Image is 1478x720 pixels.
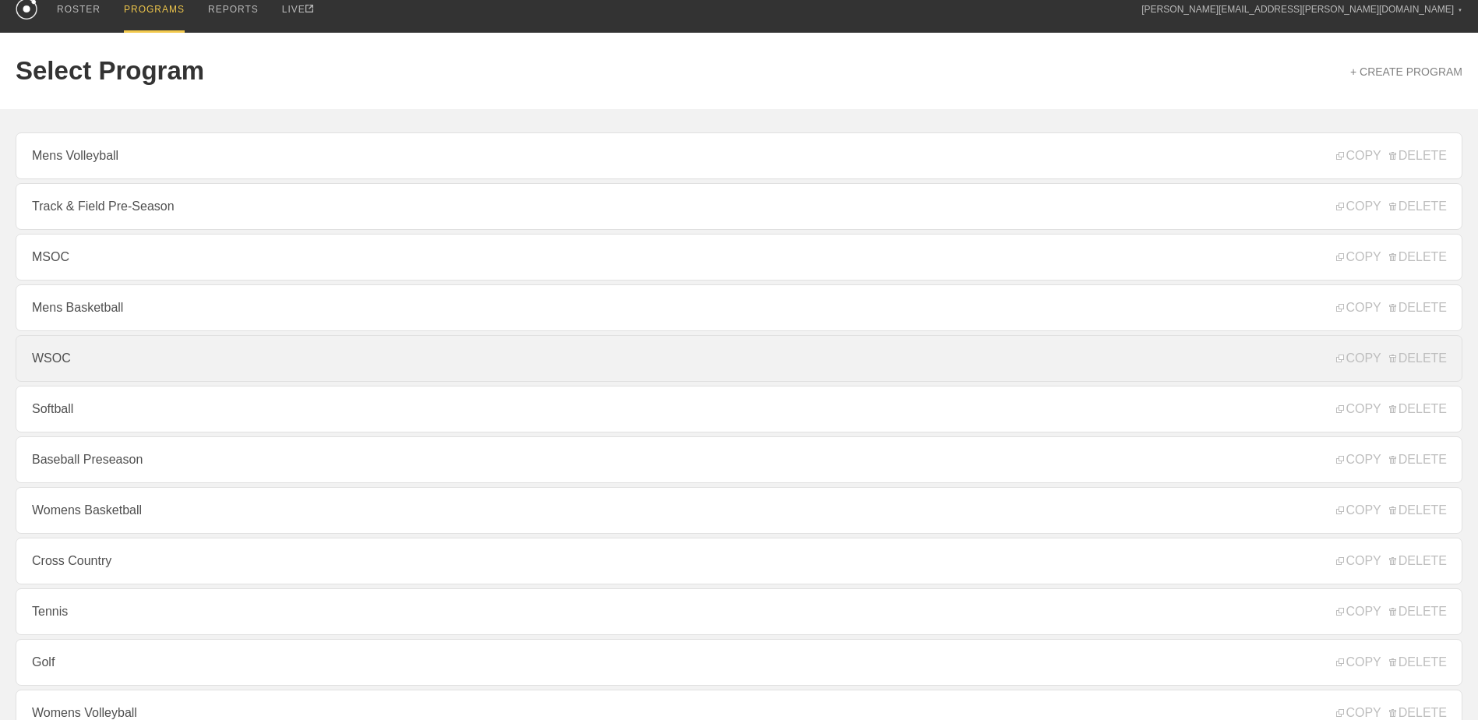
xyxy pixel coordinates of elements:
[16,538,1462,584] a: Cross Country
[16,234,1462,281] a: MSOC
[1389,453,1447,467] span: DELETE
[1458,5,1462,15] div: ▼
[1389,250,1447,264] span: DELETE
[1336,453,1381,467] span: COPY
[1336,199,1381,214] span: COPY
[16,436,1462,483] a: Baseball Preseason
[16,284,1462,331] a: Mens Basketball
[1389,199,1447,214] span: DELETE
[1336,554,1381,568] span: COPY
[1336,605,1381,619] span: COPY
[1389,149,1447,163] span: DELETE
[1400,645,1478,720] iframe: Chat Widget
[1336,503,1381,517] span: COPY
[1389,605,1447,619] span: DELETE
[16,335,1462,382] a: WSOC
[1336,655,1381,669] span: COPY
[1389,503,1447,517] span: DELETE
[16,487,1462,534] a: Womens Basketball
[1389,554,1447,568] span: DELETE
[1336,706,1381,720] span: COPY
[1389,301,1447,315] span: DELETE
[1336,149,1381,163] span: COPY
[1389,402,1447,416] span: DELETE
[1336,301,1381,315] span: COPY
[1336,351,1381,365] span: COPY
[1336,402,1381,416] span: COPY
[16,132,1462,179] a: Mens Volleyball
[1389,351,1447,365] span: DELETE
[16,386,1462,432] a: Softball
[16,588,1462,635] a: Tennis
[1336,250,1381,264] span: COPY
[16,639,1462,686] a: Golf
[1389,655,1447,669] span: DELETE
[1350,65,1462,78] a: + CREATE PROGRAM
[16,183,1462,230] a: Track & Field Pre-Season
[1389,706,1447,720] span: DELETE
